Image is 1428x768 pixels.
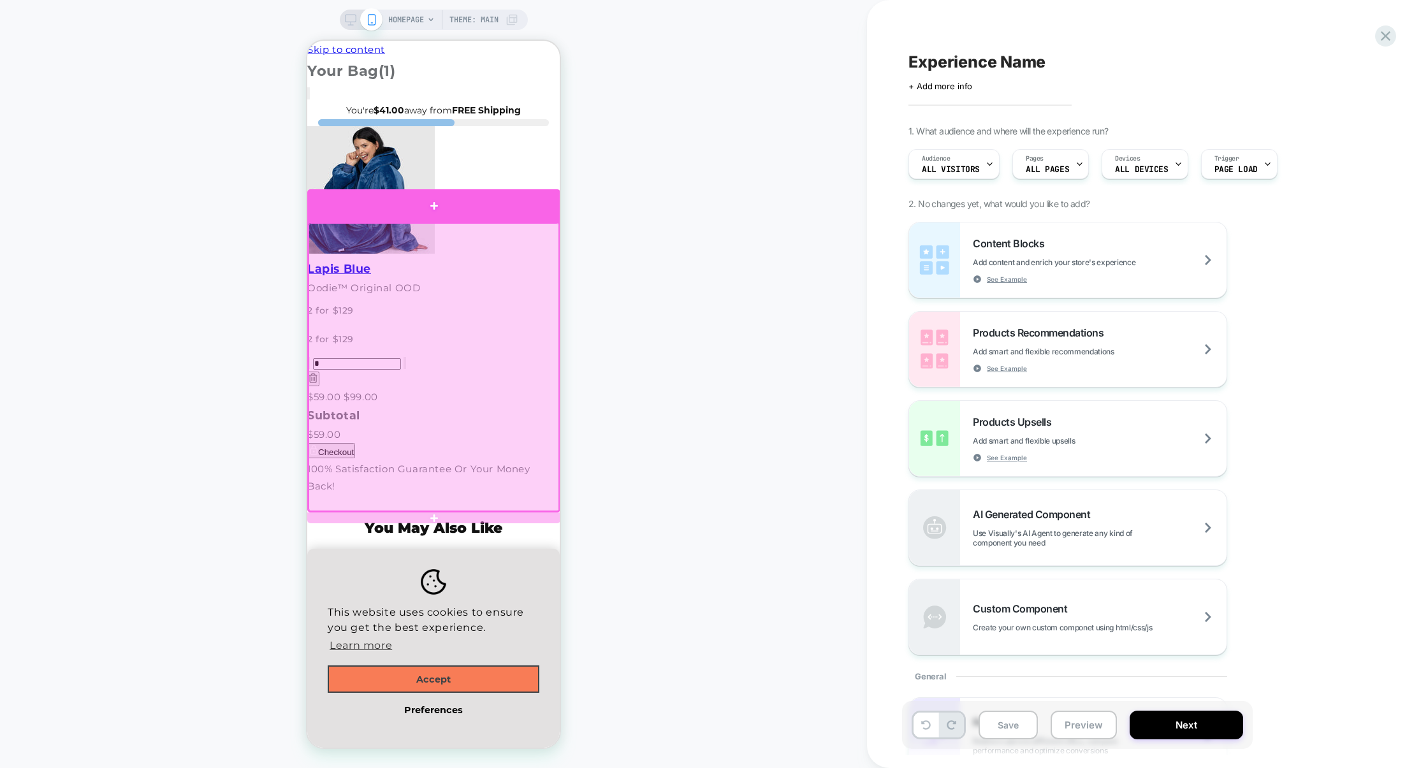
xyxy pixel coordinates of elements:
[908,655,1227,697] div: General
[908,198,1089,209] span: 2. No changes yet, what would you like to add?
[973,528,1227,547] span: Use Visually's AI Agent to generate any kind of component you need
[979,711,1038,739] button: Save
[449,10,499,30] span: Theme: MAIN
[1115,165,1168,174] span: ALL DEVICES
[1130,711,1243,739] button: Next
[57,479,195,496] strong: You May Also Like
[1026,154,1044,163] span: Pages
[973,347,1178,356] span: Add smart and flexible recommendations
[1214,165,1258,174] span: Page Load
[20,564,232,614] span: This website uses cookies to ensure you get the best experience.
[1051,711,1117,739] button: Preview
[388,10,424,30] span: HOMEPAGE
[973,326,1110,339] span: Products Recommendations
[973,623,1216,632] span: Create your own custom componet using html/css/js
[71,21,89,39] span: (1)
[973,237,1051,250] span: Content Blocks
[973,416,1058,428] span: Products Upsells
[908,126,1108,136] span: 1. What audience and where will the experience run?
[987,364,1027,373] span: See Example
[908,81,972,91] span: + Add more info
[1214,154,1239,163] span: Trigger
[113,528,139,554] img: logo
[1026,165,1069,174] span: ALL PAGES
[20,595,87,614] a: Learn more
[20,655,232,683] button: Preferences
[973,602,1074,615] span: Custom Component
[6,4,38,36] button: Gorgias live chat
[987,453,1027,462] span: See Example
[987,275,1027,284] span: See Example
[1115,154,1140,163] span: Devices
[66,64,97,75] span: $41.00
[922,165,980,174] span: All Visitors
[145,64,214,75] strong: FREE Shipping
[973,257,1199,267] span: Add content and enrich your store's experience
[973,436,1139,446] span: Add smart and flexible upsells
[20,625,232,653] button: Accept
[908,52,1045,71] span: Experience Name
[922,154,951,163] span: Audience
[973,508,1096,521] span: AI Generated Component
